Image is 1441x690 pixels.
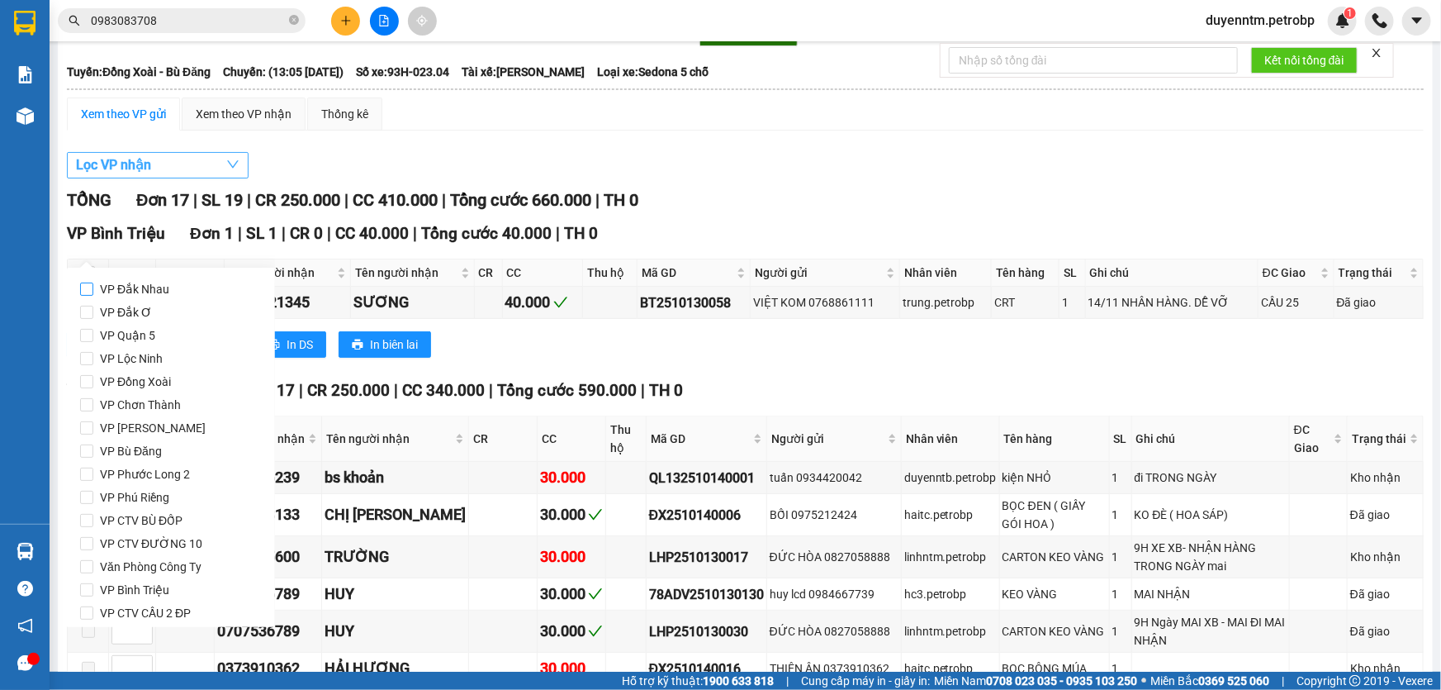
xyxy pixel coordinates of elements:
[225,287,351,319] td: 0938021345
[1088,293,1255,312] div: 14/11 NHÂN HÀNG. DỄ VỠ
[1335,13,1350,28] img: icon-new-feature
[1192,10,1328,31] span: duyenntm.petrobp
[770,469,898,487] div: tuấn 0934420042
[649,621,764,642] div: LHP2510130030
[1282,672,1284,690] span: |
[1350,659,1420,678] div: Kho nhận
[1402,7,1431,36] button: caret-down
[325,583,466,606] div: HUY
[1410,13,1424,28] span: caret-down
[17,655,33,671] span: message
[1264,51,1344,69] span: Kết nối tổng đài
[93,625,212,648] span: VP [PERSON_NAME]
[540,545,603,569] div: 30.000
[416,15,428,26] span: aim
[321,105,368,123] div: Thống kê
[93,416,212,440] span: VP [PERSON_NAME]
[649,659,764,679] div: ĐX2510140016
[352,339,363,352] span: printer
[622,672,774,690] span: Hỗ trợ kỹ thuật:
[1251,47,1358,74] button: Kết nối tổng đài
[67,65,211,79] b: Tuyến: Đồng Xoài - Bù Đăng
[1198,674,1269,688] strong: 0369 525 060
[226,158,239,171] span: down
[904,548,997,566] div: linhntm.petrobp
[647,494,767,536] td: ĐX2510140006
[307,381,390,400] span: CR 250.000
[475,259,503,287] th: CR
[93,393,187,416] span: VP Chơn Thành
[770,622,898,640] div: ĐỨC HÒA 0827058888
[93,301,159,324] span: VP Đắk Ơ
[322,578,469,611] td: HUY
[353,291,471,314] div: SƯƠNG
[641,381,645,400] span: |
[649,584,764,605] div: 78ADV2510130130
[1339,264,1406,282] span: Trạng thái
[1062,293,1083,312] div: 1
[287,335,313,354] span: In DS
[540,657,603,680] div: 30.000
[1000,416,1110,462] th: Tên hàng
[904,585,997,603] div: hc3.petrobp
[255,190,340,210] span: CR 250.000
[1112,548,1129,566] div: 1
[1294,421,1330,457] span: ĐC Giao
[1344,7,1356,19] sup: 1
[1003,585,1107,603] div: KEO VÀNG
[289,13,299,29] span: close-circle
[1059,259,1086,287] th: SL
[408,7,437,36] button: aim
[353,190,438,210] span: CC 410.000
[215,611,322,653] td: 0707536789
[67,190,111,210] span: TỔNG
[67,224,165,243] span: VP Bình Triệu
[1349,675,1361,687] span: copyright
[1086,259,1259,287] th: Ghi chú
[247,190,251,210] span: |
[1112,622,1129,640] div: 1
[1350,585,1420,603] div: Đã giao
[93,555,208,578] span: Văn Phòng Công Ty
[540,503,603,526] div: 30.000
[770,585,898,603] div: huy lcd 0984667739
[1135,469,1287,487] div: đi TRONG NGÀY
[93,578,176,602] span: VP Bình Triệu
[588,587,603,602] span: check
[355,264,457,282] span: Tên người nhận
[93,278,176,301] span: VP Đắk Nhau
[93,370,178,393] span: VP Đồng Xoài
[93,324,162,347] span: VP Quận 5
[588,624,603,639] span: check
[1003,659,1107,678] div: BỌC BÔNG MÚA
[325,466,466,489] div: bs khoản
[1112,659,1129,678] div: 1
[325,657,466,680] div: HẢI HƯƠNG
[1261,293,1331,312] div: CẦU 25
[649,381,683,400] span: TH 0
[67,152,249,178] button: Lọc VP nhận
[1150,672,1269,690] span: Miền Bắc
[238,224,242,243] span: |
[903,293,988,312] div: trung.petrobp
[1003,622,1107,640] div: CARTON KEO VÀNG
[1132,416,1290,462] th: Ghi chú
[421,224,552,243] span: Tổng cước 40.000
[322,494,469,536] td: CHỊ HỒNG
[17,107,34,125] img: warehouse-icon
[469,416,538,462] th: CR
[217,657,319,680] div: 0373910362
[755,264,883,282] span: Người gửi
[193,190,197,210] span: |
[442,190,446,210] span: |
[1372,13,1387,28] img: phone-icon
[290,224,323,243] span: CR 0
[1352,430,1406,448] span: Trạng thái
[647,653,767,685] td: ĐX2510140016
[647,536,767,578] td: LHP2510130017
[378,15,390,26] span: file-add
[489,381,493,400] span: |
[1347,7,1353,19] span: 1
[900,259,991,287] th: Nhân viên
[196,105,292,123] div: Xem theo VP nhận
